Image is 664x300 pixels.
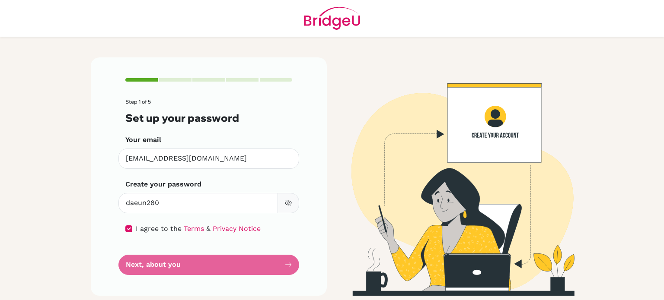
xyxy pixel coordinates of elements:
label: Your email [125,135,161,145]
a: Privacy Notice [213,224,261,233]
span: I agree to the [136,224,182,233]
a: Terms [184,224,204,233]
span: Step 1 of 5 [125,98,151,105]
input: Insert your email* [118,148,299,169]
h3: Set up your password [125,112,292,124]
span: & [206,224,211,233]
label: Create your password [125,179,201,189]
